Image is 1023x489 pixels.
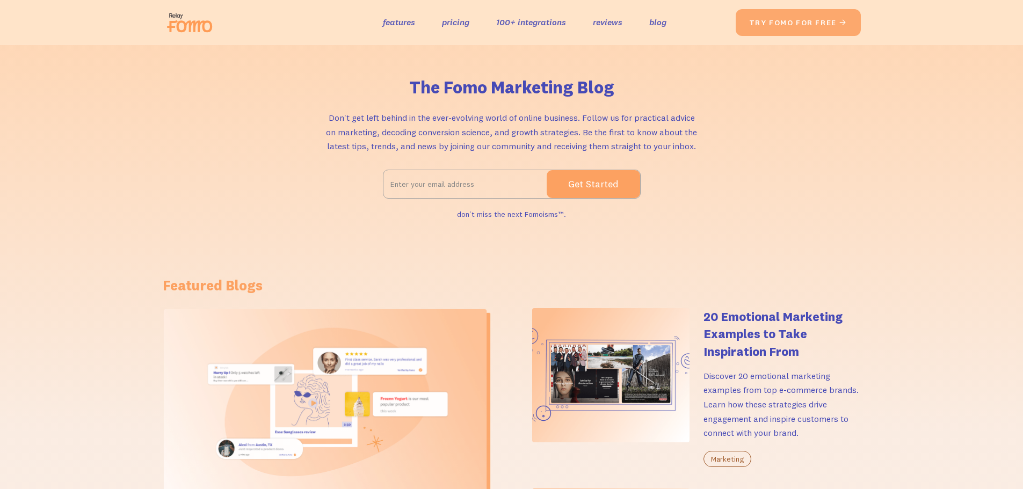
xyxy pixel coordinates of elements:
a: try fomo for free [736,9,861,36]
input: Get Started [547,170,640,198]
form: Email Form 2 [383,170,641,199]
input: Enter your email address [383,171,547,198]
span:  [839,18,847,27]
h1: The Fomo Marketing Blog [409,77,614,98]
h4: 20 Emotional Marketing Examples to Take Inspiration From [703,308,861,360]
p: Discover 20 emotional marketing examples from top e-commerce brands. Learn how these strategies d... [703,369,861,440]
h1: Featured Blogs [163,276,861,295]
a: blog [649,14,666,30]
a: 100+ integrations [496,14,566,30]
a: features [383,14,415,30]
p: Don't get left behind in the ever-evolving world of online business. Follow us for practical advi... [324,111,700,154]
div: don't miss the next Fomoisms™. [457,207,566,222]
a: reviews [593,14,622,30]
a: 20 Emotional Marketing Examples to Take Inspiration FromDiscover 20 emotional marketing examples ... [532,308,861,467]
a: pricing [442,14,469,30]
